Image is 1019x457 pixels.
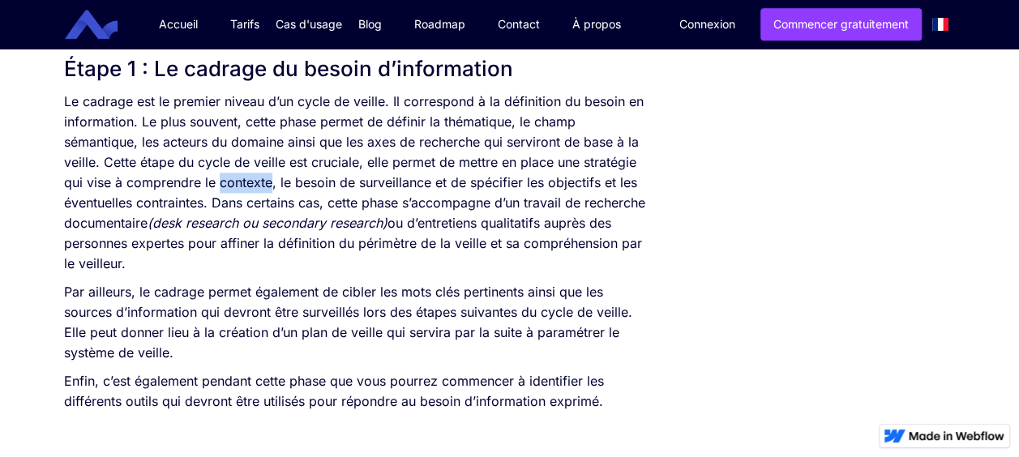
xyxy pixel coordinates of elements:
[64,282,653,363] p: Par ailleurs, le cadrage permet également de cibler les mots clés pertinents ainsi que les source...
[77,10,130,40] a: home
[64,54,653,83] h2: Étape 1 : Le cadrage du besoin d’information
[909,431,1004,441] img: Made in Webflow
[64,420,653,440] p: ‍
[276,16,342,32] div: Cas d'usage
[148,215,387,231] em: (desk research ou secondary research)
[64,92,653,274] p: Le cadrage est le premier niveau d’un cycle de veille. Il correspond à la définition du besoin en...
[760,8,922,41] a: Commencer gratuitement
[667,9,747,40] a: Connexion
[64,371,653,412] p: Enfin, c’est également pendant cette phase que vous pourrez commencer à identifier les différents...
